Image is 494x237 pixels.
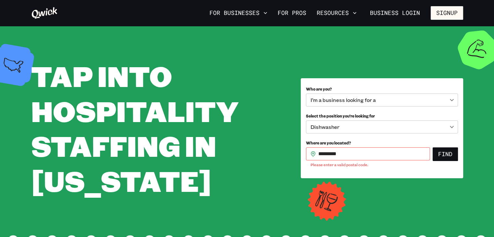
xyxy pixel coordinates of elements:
[306,86,332,92] span: Who are you?
[207,7,270,19] button: For Businesses
[306,94,458,106] div: I’m a business looking for a
[433,147,458,161] button: Find
[275,7,309,19] a: For Pros
[364,6,425,20] a: Business Login
[314,7,359,19] button: Resources
[306,113,375,118] span: Select the position you’re looking for
[31,57,238,199] span: Tap into Hospitality Staffing in [US_STATE]
[306,140,351,145] span: Where are you located?
[306,120,458,133] div: Dishwasher
[431,6,463,20] button: Signup
[310,162,425,168] p: Please enter a valid postal code.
